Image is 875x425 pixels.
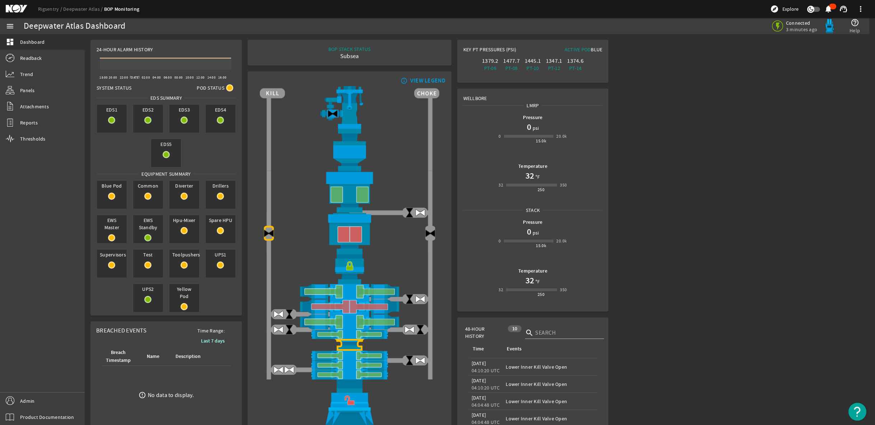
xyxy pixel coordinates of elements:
span: psi [531,124,539,132]
span: Panels [20,87,35,94]
h1: 32 [525,170,534,181]
img: Valve2Close.png [327,108,338,119]
img: ValveClose.png [284,324,295,335]
span: LMRP [524,102,541,109]
div: 1445.1 [524,57,542,65]
span: EDS4 [206,105,235,115]
span: EDS3 [169,105,199,115]
legacy-datetime-component: [DATE] [472,377,486,384]
div: Time [473,345,484,353]
div: Subsea [328,53,371,60]
legacy-datetime-component: 04:10:20 UTC [472,367,500,374]
span: Readback [20,55,42,62]
span: Connected [786,20,817,26]
span: Dashboard [20,38,45,46]
span: Trend [20,71,33,78]
img: RiserConnectorLock.png [260,254,439,284]
text: 18:00 [99,75,108,80]
img: RiserAdapter.png [260,86,439,129]
span: Supervisors [97,250,127,260]
img: ValveOpen.png [415,294,426,304]
mat-icon: explore [770,5,779,13]
legacy-datetime-component: [DATE] [472,395,486,401]
mat-icon: error_outline [139,391,146,399]
div: Lower Inner Kill Valve Open [506,381,594,388]
text: 20:00 [109,75,117,80]
span: Test [133,250,163,260]
button: Open Resource Center [848,403,866,421]
text: [DATE] [130,75,140,80]
img: PipeRamOpen.png [260,330,439,339]
text: 12:00 [196,75,205,80]
input: Search [535,329,598,337]
img: ValveClose.png [415,324,426,335]
span: 24-Hour Alarm History [97,46,153,53]
mat-icon: menu [6,22,14,30]
b: Pressure [523,219,542,226]
a: Deepwater Atlas [63,6,104,12]
div: Name [146,353,166,360]
div: Lower Inner Kill Valve Open [506,363,594,370]
div: Key PT Pressures (PSI) [463,46,533,56]
span: Hpu-Mixer [169,215,199,225]
div: 32 [499,181,503,189]
span: System Status [97,84,131,91]
div: 20.0k [556,237,567,245]
div: 15.0k [536,242,546,249]
span: Active Pod [565,46,591,53]
img: WellheadConnectorUnlock.png [260,379,439,425]
div: 32 [499,286,503,293]
span: Attachments [20,103,49,110]
img: Bluepod.svg [822,19,837,33]
div: Time [472,345,497,353]
div: Deepwater Atlas Dashboard [24,23,125,30]
text: 16:00 [218,75,226,80]
span: Help [850,27,860,34]
img: BopBodyShearBottom_Fault.png [260,339,439,351]
div: PT-10 [524,65,542,72]
div: Lower Inner Kill Valve Open [506,398,594,405]
div: 350 [560,286,567,293]
img: Valve2Close.png [425,228,436,239]
div: 1347.1 [545,57,563,65]
legacy-datetime-component: 04:04:48 UTC [472,402,500,408]
img: UpperAnnularOpen.png [260,171,439,213]
div: No data to display. [148,392,194,399]
mat-icon: support_agent [839,5,848,13]
div: Events [506,345,591,353]
img: ValveOpen.png [415,207,426,218]
div: 250 [538,186,544,193]
div: PT-14 [566,65,584,72]
div: 350 [560,181,567,189]
span: EDS5 [151,139,181,149]
span: Pod Status [197,84,224,91]
img: LowerAnnularClose.png [260,213,439,254]
img: ValveClose.png [404,294,415,304]
img: ShearRamOpen.png [260,314,439,329]
div: Breach Timestamp [106,349,131,364]
img: ValveClose.png [404,355,415,366]
span: EDS SUMMARY [148,94,184,101]
text: 04:00 [153,75,161,80]
span: UPS1 [206,250,235,260]
div: 250 [538,291,544,298]
img: PipeRamOpen.png [260,351,439,360]
img: PipeRamOpen.png [260,370,439,379]
mat-icon: notifications [824,5,833,13]
div: 0 [499,133,501,140]
mat-icon: dashboard [6,38,14,46]
text: 14:00 [207,75,216,80]
img: ShearRamClose.png [260,299,439,314]
i: search [525,329,534,337]
span: Time Range: [192,327,230,334]
span: 3 minutes ago [786,26,817,33]
mat-icon: help_outline [851,18,859,27]
span: Product Documentation [20,414,74,421]
span: Admin [20,397,34,405]
legacy-datetime-component: 04:10:20 UTC [472,384,500,391]
img: ValveOpen.png [284,364,295,375]
text: 02:00 [142,75,150,80]
div: Wellbore [458,89,608,102]
b: Temperature [518,163,547,170]
div: Breach Timestamp [105,349,137,364]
